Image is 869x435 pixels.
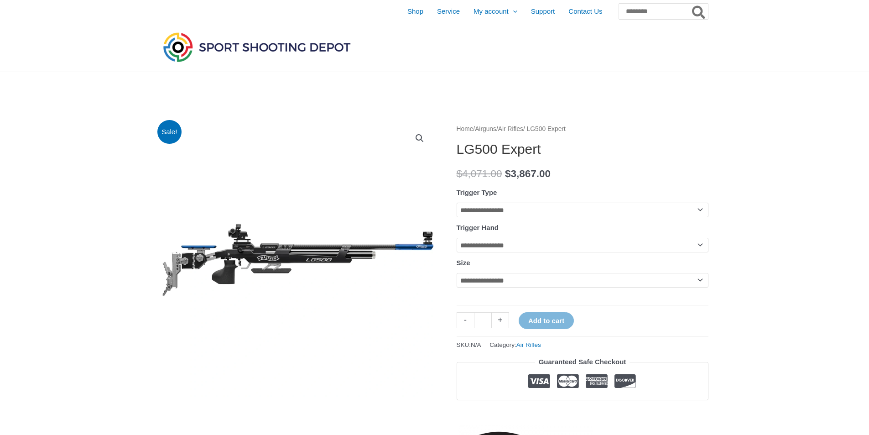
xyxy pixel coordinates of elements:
[457,126,474,132] a: Home
[457,224,499,231] label: Trigger Hand
[457,168,502,179] bdi: 4,071.00
[457,189,497,196] label: Trigger Type
[492,312,509,328] a: +
[457,339,481,351] span: SKU:
[457,259,470,267] label: Size
[535,356,630,368] legend: Guaranteed Safe Checkout
[516,341,541,348] a: Air Rifles
[411,130,428,147] a: View full-screen image gallery
[457,168,463,179] span: $
[457,123,708,135] nav: Breadcrumb
[474,312,492,328] input: Product quantity
[690,4,708,19] button: Search
[475,126,496,132] a: Airguns
[505,168,511,179] span: $
[457,312,474,328] a: -
[471,341,481,348] span: N/A
[498,126,523,132] a: Air Rifles
[457,141,708,157] h1: LG500 Expert
[519,312,574,329] button: Add to cart
[505,168,551,179] bdi: 3,867.00
[161,30,353,64] img: Sport Shooting Depot
[457,407,708,418] iframe: Customer reviews powered by Trustpilot
[489,339,541,351] span: Category:
[157,120,182,144] span: Sale!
